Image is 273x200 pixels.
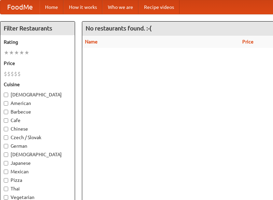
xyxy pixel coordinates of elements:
a: Who we are [102,0,139,14]
label: Czech / Slovak [4,134,71,141]
a: How it works [63,0,102,14]
input: Cafe [4,118,8,123]
input: Mexican [4,170,8,174]
label: Mexican [4,168,71,175]
label: [DEMOGRAPHIC_DATA] [4,91,71,98]
a: Recipe videos [139,0,179,14]
input: [DEMOGRAPHIC_DATA] [4,152,8,157]
label: Chinese [4,125,71,132]
label: [DEMOGRAPHIC_DATA] [4,151,71,158]
label: Cafe [4,117,71,124]
h5: Cuisine [4,81,71,88]
label: Barbecue [4,108,71,115]
h5: Price [4,60,71,67]
input: American [4,101,8,106]
input: Thai [4,187,8,191]
a: Name [85,39,98,44]
h5: Rating [4,39,71,45]
label: German [4,143,71,149]
li: $ [17,70,21,78]
label: American [4,100,71,107]
a: Home [40,0,63,14]
li: $ [7,70,11,78]
input: Pizza [4,178,8,183]
li: ★ [14,49,19,56]
a: FoodMe [0,0,40,14]
input: Czech / Slovak [4,135,8,140]
input: Japanese [4,161,8,165]
li: $ [14,70,17,78]
input: [DEMOGRAPHIC_DATA] [4,93,8,97]
input: Barbecue [4,110,8,114]
input: German [4,144,8,148]
label: Pizza [4,177,71,184]
h4: Filter Restaurants [0,22,75,35]
a: Price [242,39,254,44]
ng-pluralize: No restaurants found. :-( [86,25,152,31]
li: ★ [9,49,14,56]
li: ★ [4,49,9,56]
label: Japanese [4,160,71,166]
input: Vegetarian [4,195,8,200]
input: Chinese [4,127,8,131]
label: Thai [4,185,71,192]
li: $ [11,70,14,78]
li: ★ [19,49,24,56]
li: ★ [24,49,29,56]
li: $ [4,70,7,78]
